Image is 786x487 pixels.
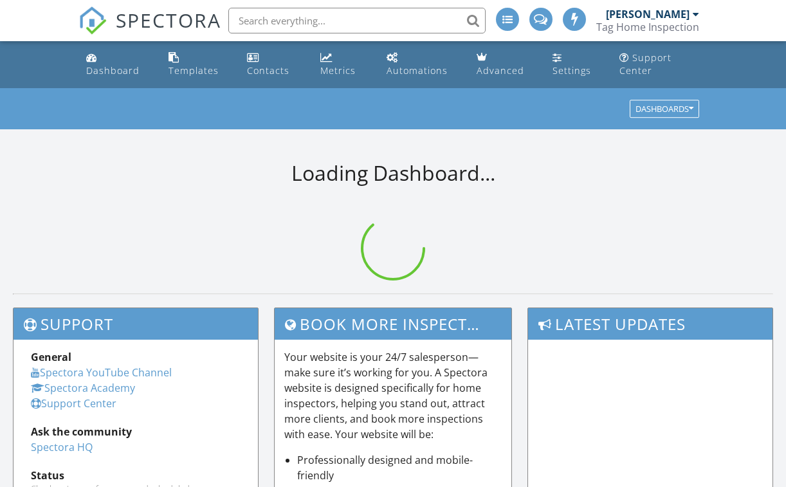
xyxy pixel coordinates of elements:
[163,46,232,83] a: Templates
[31,350,71,364] strong: General
[247,64,289,77] div: Contacts
[78,17,221,44] a: SPECTORA
[31,396,116,410] a: Support Center
[86,64,140,77] div: Dashboard
[606,8,690,21] div: [PERSON_NAME]
[547,46,604,83] a: Settings
[553,64,591,77] div: Settings
[381,46,461,83] a: Automations (Advanced)
[169,64,219,77] div: Templates
[297,452,502,483] li: Professionally designed and mobile-friendly
[31,424,241,439] div: Ask the community
[635,105,693,114] div: Dashboards
[630,100,699,118] button: Dashboards
[275,308,511,340] h3: Book More Inspections
[614,46,705,83] a: Support Center
[320,64,356,77] div: Metrics
[228,8,486,33] input: Search everything...
[31,440,93,454] a: Spectora HQ
[31,381,135,395] a: Spectora Academy
[242,46,305,83] a: Contacts
[315,46,371,83] a: Metrics
[31,468,241,483] div: Status
[387,64,448,77] div: Automations
[14,308,258,340] h3: Support
[471,46,537,83] a: Advanced
[78,6,107,35] img: The Best Home Inspection Software - Spectora
[31,365,172,380] a: Spectora YouTube Channel
[477,64,524,77] div: Advanced
[81,46,152,83] a: Dashboard
[528,308,772,340] h3: Latest Updates
[284,349,502,442] p: Your website is your 24/7 salesperson—make sure it’s working for you. A Spectora website is desig...
[116,6,221,33] span: SPECTORA
[596,21,699,33] div: Tag Home Inspection
[619,51,672,77] div: Support Center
